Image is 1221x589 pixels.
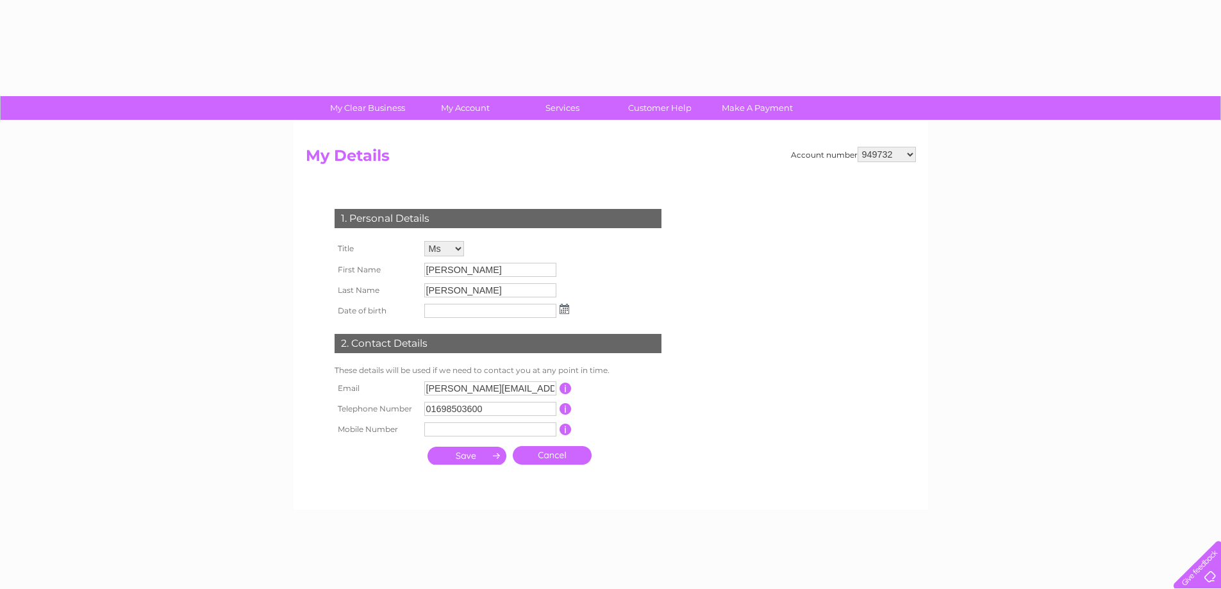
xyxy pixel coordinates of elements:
td: These details will be used if we need to contact you at any point in time. [331,363,665,378]
img: ... [560,304,569,314]
a: Customer Help [607,96,713,120]
div: Account number [791,147,916,162]
div: 2. Contact Details [335,334,661,353]
th: Telephone Number [331,399,421,419]
input: Submit [428,447,506,465]
input: Information [560,403,572,415]
th: First Name [331,260,421,280]
a: My Account [412,96,518,120]
a: Cancel [513,446,592,465]
th: Last Name [331,280,421,301]
input: Information [560,383,572,394]
div: 1. Personal Details [335,209,661,228]
th: Title [331,238,421,260]
th: Mobile Number [331,419,421,440]
th: Email [331,378,421,399]
h2: My Details [306,147,916,171]
a: My Clear Business [315,96,420,120]
input: Information [560,424,572,435]
th: Date of birth [331,301,421,321]
a: Make A Payment [704,96,810,120]
a: Services [510,96,615,120]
